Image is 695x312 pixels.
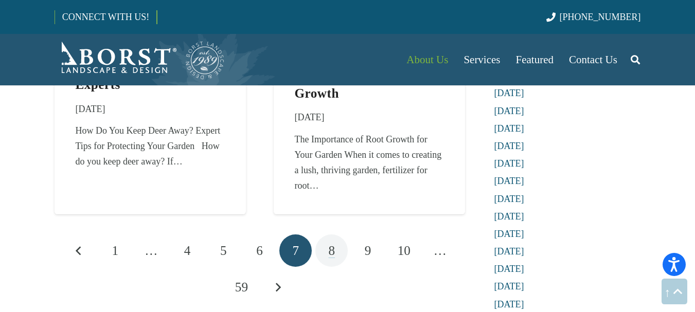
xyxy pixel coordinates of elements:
[256,244,263,258] span: 6
[494,176,524,186] a: [DATE]
[315,234,348,267] a: 8
[494,229,524,239] a: [DATE]
[494,158,524,169] a: [DATE]
[112,244,118,258] span: 1
[494,211,524,222] a: [DATE]
[171,234,204,267] a: 4
[508,34,561,85] a: Featured
[516,53,554,66] span: Featured
[569,53,617,66] span: Contact Us
[225,271,258,303] a: 59
[546,12,640,22] a: [PHONE_NUMBER]
[365,244,371,258] span: 9
[55,5,156,29] a: CONNECT WITH US!
[494,264,524,274] a: [DATE]
[207,234,240,267] a: 5
[494,194,524,204] a: [DATE]
[294,132,443,193] div: The Importance of Root Growth for Your Garden When it comes to creating a lush, thriving garden, ...
[135,234,167,267] span: …
[456,34,508,85] a: Services
[494,106,524,116] a: [DATE]
[75,101,105,117] time: 30 November 2024 at 12:33:21 America/New_York
[55,39,225,80] a: Borst-Logo
[560,12,641,22] span: [PHONE_NUMBER]
[184,244,191,258] span: 4
[424,234,456,267] span: …
[561,34,625,85] a: Contact Us
[494,299,524,309] a: [DATE]
[625,47,646,72] a: Search
[388,234,420,267] a: 10
[398,244,411,258] span: 10
[292,244,299,258] span: 7
[494,281,524,291] a: [DATE]
[494,246,524,256] a: [DATE]
[494,123,524,134] a: [DATE]
[220,244,227,258] span: 5
[494,141,524,151] a: [DATE]
[464,53,500,66] span: Services
[662,279,687,304] a: Back to top
[243,234,276,267] a: 6
[75,123,224,169] div: How Do You Keep Deer Away? Expert Tips for Protecting Your Garden How do you keep deer away? If…
[352,234,384,267] a: 9
[399,34,456,85] a: About Us
[406,53,448,66] span: About Us
[235,280,248,294] span: 59
[329,244,335,258] span: 8
[294,109,324,125] time: 26 November 2024 at 12:17:59 America/New_York
[494,88,524,98] a: [DATE]
[99,234,131,267] a: 1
